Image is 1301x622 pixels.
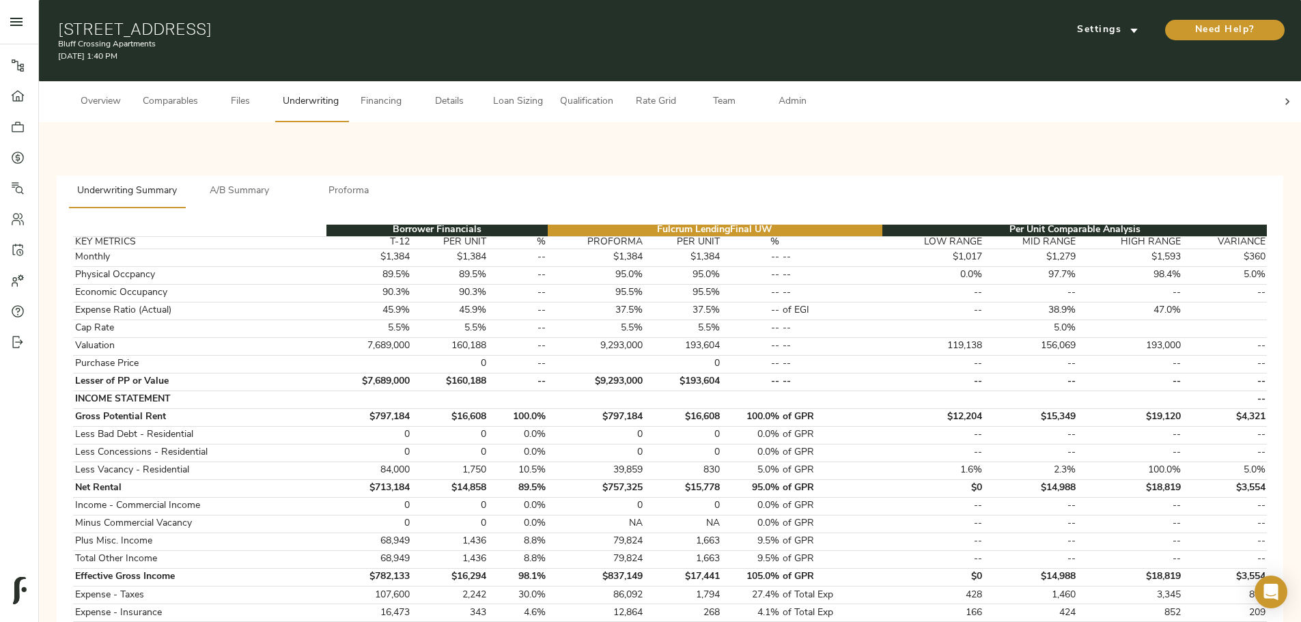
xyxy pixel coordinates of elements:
[411,586,488,604] td: 2,242
[781,586,883,604] td: of Total Exp
[1182,515,1267,533] td: --
[73,497,326,515] td: Income - Commercial Income
[781,320,883,337] td: --
[1182,266,1267,284] td: 5.0%
[411,249,488,266] td: $1,384
[488,236,547,249] th: %
[1078,249,1183,266] td: $1,593
[488,302,547,320] td: --
[411,479,488,497] td: $14,858
[411,266,488,284] td: 89.5%
[1078,550,1183,568] td: --
[882,444,984,462] td: --
[548,426,645,444] td: 0
[984,320,1078,337] td: 5.0%
[1182,586,1267,604] td: 871
[1182,462,1267,479] td: 5.0%
[411,604,488,622] td: 343
[630,94,682,111] span: Rate Grid
[721,249,781,266] td: --
[1078,236,1183,249] th: HIGH RANGE
[721,533,781,550] td: 9.5%
[645,462,721,479] td: 830
[645,515,721,533] td: NA
[214,94,266,111] span: Files
[58,38,874,51] p: Bluff Crossing Apartments
[645,550,721,568] td: 1,663
[781,284,883,302] td: --
[721,479,781,497] td: 95.0%
[411,302,488,320] td: 45.9%
[882,225,1267,237] th: Per Unit Comparable Analysis
[548,515,645,533] td: NA
[58,51,874,63] p: [DATE] 1:40 PM
[326,550,411,568] td: 68,949
[721,355,781,373] td: --
[326,515,411,533] td: 0
[984,515,1078,533] td: --
[488,568,547,586] td: 98.1%
[721,236,781,249] th: %
[882,586,984,604] td: 428
[781,266,883,284] td: --
[488,373,547,391] td: --
[1078,533,1183,550] td: --
[645,426,721,444] td: 0
[1078,444,1183,462] td: --
[781,515,883,533] td: of GPR
[326,408,411,426] td: $797,184
[721,515,781,533] td: 0.0%
[488,320,547,337] td: --
[548,497,645,515] td: 0
[73,444,326,462] td: Less Concessions - Residential
[1165,20,1285,40] button: Need Help?
[984,373,1078,391] td: --
[984,337,1078,355] td: 156,069
[77,183,177,200] span: Underwriting Summary
[326,533,411,550] td: 68,949
[488,284,547,302] td: --
[411,497,488,515] td: 0
[882,479,984,497] td: $0
[58,19,874,38] h1: [STREET_ADDRESS]
[721,266,781,284] td: --
[326,320,411,337] td: 5.5%
[1078,479,1183,497] td: $18,819
[1182,355,1267,373] td: --
[355,94,407,111] span: Financing
[411,533,488,550] td: 1,436
[492,94,544,111] span: Loan Sizing
[984,426,1078,444] td: --
[984,236,1078,249] th: MID RANGE
[882,550,984,568] td: --
[326,284,411,302] td: 90.3%
[411,568,488,586] td: $16,294
[326,266,411,284] td: 89.5%
[73,604,326,622] td: Expense - Insurance
[1182,533,1267,550] td: --
[1182,550,1267,568] td: --
[326,568,411,586] td: $782,133
[645,479,721,497] td: $15,778
[721,497,781,515] td: 0.0%
[73,373,326,391] td: Lesser of PP or Value
[882,355,984,373] td: --
[645,568,721,586] td: $17,441
[1182,426,1267,444] td: --
[411,320,488,337] td: 5.5%
[548,568,645,586] td: $837,149
[548,550,645,568] td: 79,824
[488,550,547,568] td: 8.8%
[488,444,547,462] td: 0.0%
[645,444,721,462] td: 0
[882,266,984,284] td: 0.0%
[74,94,126,111] span: Overview
[411,236,488,249] th: PER UNIT
[781,462,883,479] td: of GPR
[984,604,1078,622] td: 424
[488,337,547,355] td: --
[781,373,883,391] td: --
[488,355,547,373] td: --
[882,408,984,426] td: $12,204
[411,444,488,462] td: 0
